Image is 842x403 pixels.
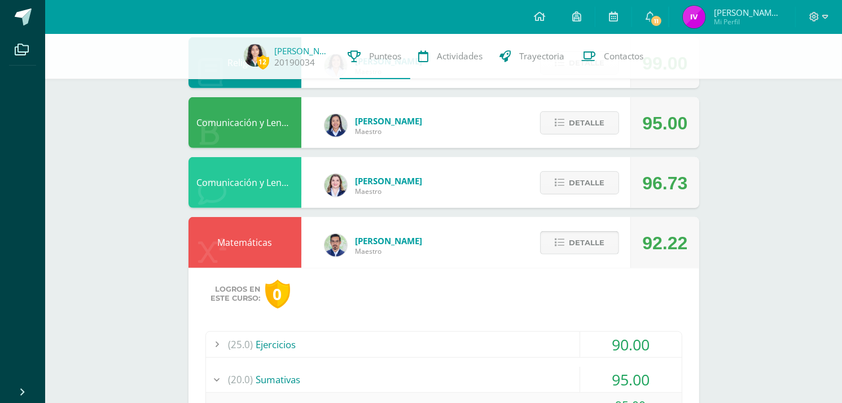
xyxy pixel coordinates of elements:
[356,246,423,256] span: Maestro
[683,6,705,28] img: 63131e9f9ecefa68a367872e9c6fe8c2.png
[275,45,331,57] a: [PERSON_NAME]
[569,172,604,193] span: Detalle
[324,114,347,137] img: 0720b70caab395a5f554da48e8831271.png
[206,332,682,357] div: Ejercicios
[714,17,782,27] span: Mi Perfil
[540,111,619,135] button: Detalle
[650,15,663,27] span: 11
[642,98,687,149] div: 95.00
[188,97,301,148] div: Comunicación y Lenguaje L2
[265,280,290,309] div: 0
[206,367,682,392] div: Sumativas
[356,235,423,246] span: [PERSON_NAME]
[492,34,573,79] a: Trayectoria
[580,367,682,392] div: 95.00
[370,50,402,62] span: Punteos
[188,217,301,268] div: Matemáticas
[324,174,347,197] img: 08390b0ccb8bb92ebf03f24154704f33.png
[437,50,483,62] span: Actividades
[211,285,261,303] span: Logros en este curso:
[340,34,410,79] a: Punteos
[642,218,687,268] div: 92.22
[569,232,604,253] span: Detalle
[356,187,423,196] span: Maestro
[275,57,315,68] a: 20190034
[540,171,619,194] button: Detalle
[714,7,782,18] span: [PERSON_NAME] [PERSON_NAME]
[229,332,253,357] span: (25.0)
[324,234,347,257] img: fe485a1b2312a23f91fdbba9dab026de.png
[356,175,423,187] span: [PERSON_NAME]
[520,50,565,62] span: Trayectoria
[540,231,619,254] button: Detalle
[229,367,253,392] span: (20.0)
[410,34,492,79] a: Actividades
[244,44,266,67] img: e484bfb8fca8785d6216b8c16235e2c5.png
[580,332,682,357] div: 90.00
[257,55,269,69] span: 12
[642,158,687,209] div: 96.73
[569,112,604,133] span: Detalle
[356,115,423,127] span: [PERSON_NAME]
[573,34,652,79] a: Contactos
[356,127,423,136] span: Maestro
[188,157,301,208] div: Comunicación y Lenguaje L3 Inglés
[604,50,644,62] span: Contactos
